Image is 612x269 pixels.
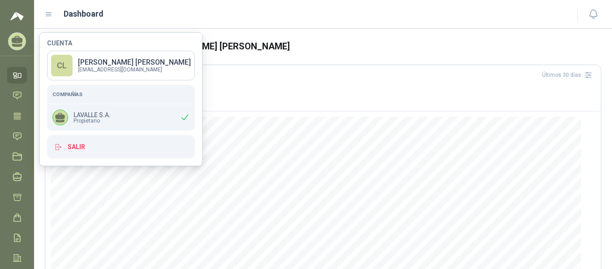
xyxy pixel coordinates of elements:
[10,11,24,22] img: Logo peakr
[78,67,191,72] p: [EMAIL_ADDRESS][DOMAIN_NAME]
[52,90,190,98] h5: Compañías
[59,40,601,53] h3: Bienvenido de nuevo [PERSON_NAME] [PERSON_NAME]
[73,118,111,123] span: Propietario
[47,135,195,159] button: Salir
[542,68,595,82] div: Últimos 30 días
[73,112,111,118] p: LAVALLE S.A.
[78,59,191,66] p: [PERSON_NAME] [PERSON_NAME]
[47,104,195,131] div: LAVALLE S.A.Propietario
[47,40,195,46] h4: Cuenta
[51,82,595,93] h3: Nuevas solicitudes en mis categorías
[64,8,103,20] h1: Dashboard
[51,93,595,98] p: Número de solicitudes nuevas por día
[51,55,73,76] div: CL
[47,51,195,80] a: CL[PERSON_NAME] [PERSON_NAME][EMAIL_ADDRESS][DOMAIN_NAME]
